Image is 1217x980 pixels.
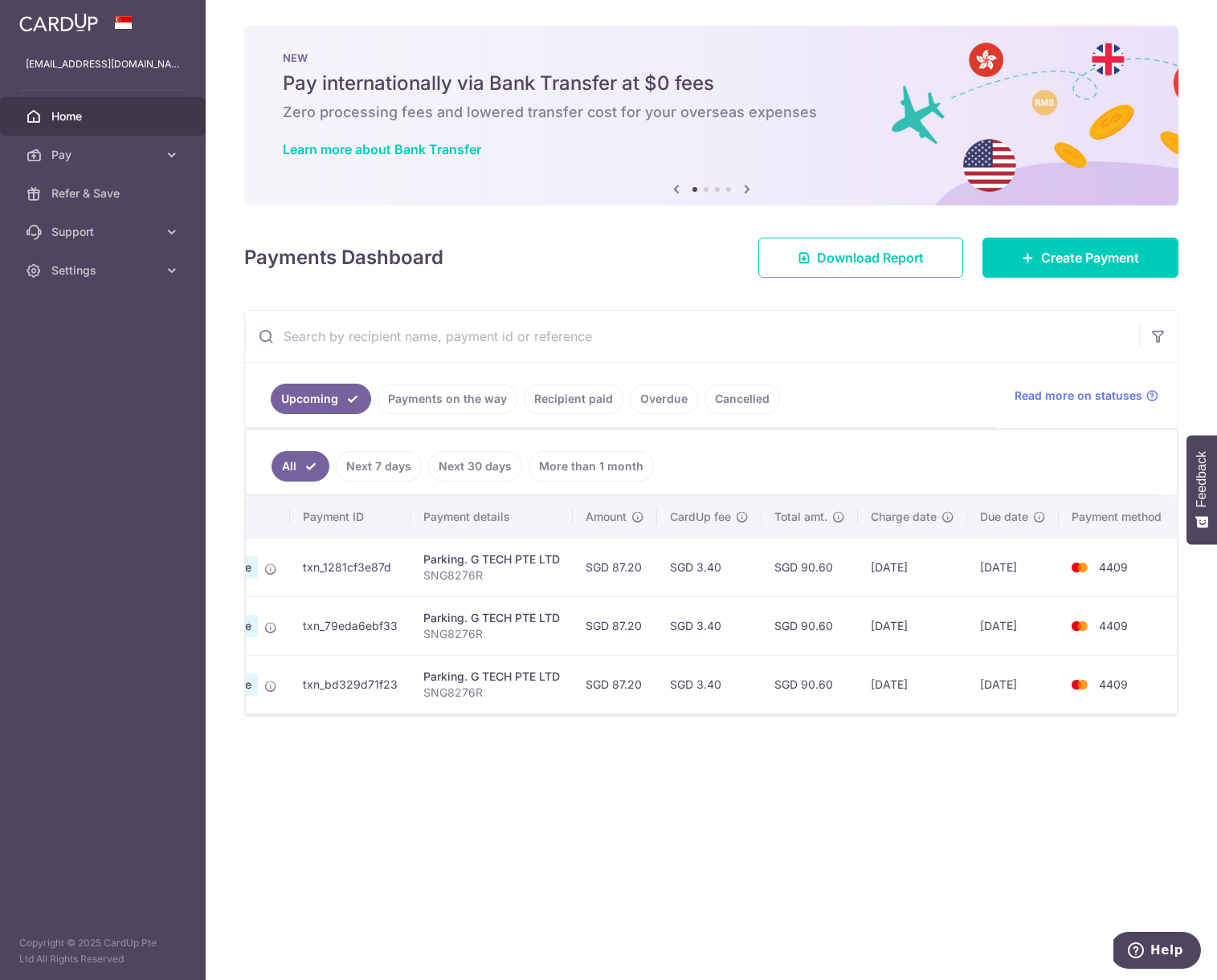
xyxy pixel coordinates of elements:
[1099,677,1128,691] span: 4409
[586,509,627,525] span: Amount
[378,384,517,414] a: Payments on the way
[1064,675,1096,694] img: Bank Card
[967,538,1059,596] td: [DATE]
[630,384,698,414] a: Overdue
[524,384,623,414] a: Recipient paid
[423,551,560,567] div: Parking. G TECH PTE LTD
[858,655,967,714] td: [DATE]
[51,108,157,124] span: Home
[272,451,329,482] a: All
[283,103,1140,122] h6: Zero processing fees and lowered transfer cost for your overseas expenses
[573,538,657,596] td: SGD 87.20
[1186,435,1217,544] button: Feedback - Show survey
[657,538,762,596] td: SGD 3.40
[529,451,654,482] a: More than 1 month
[290,655,410,714] td: txn_bd329d71f23
[670,509,731,525] span: CardUp fee
[428,451,522,482] a: Next 30 days
[51,185,157,201] span: Refer & Save
[290,496,410,538] th: Payment ID
[758,238,963,278] a: Download Report
[245,311,1139,362] input: Search by recipient name, payment id or reference
[283,51,1140,64] p: NEW
[573,655,657,714] td: SGD 87.20
[980,509,1028,525] span: Due date
[51,224,157,240] span: Support
[423,610,560,626] div: Parking. G TECH PTE LTD
[244,26,1178,205] img: Bank transfer banner
[26,56,180,72] p: [EMAIL_ADDRESS][DOMAIN_NAME]
[982,238,1178,278] a: Create Payment
[704,384,780,414] a: Cancelled
[290,596,410,655] td: txn_79eda6ebf33
[774,509,827,525] span: Total amt.
[19,13,98,32] img: CardUp
[1113,932,1201,972] iframe: Opens a widget where you can find more information
[423,567,560,584] p: SNG8276R
[657,655,762,714] td: SGD 3.40
[271,384,371,414] a: Upcoming
[1015,388,1158,404] a: Read more on statuses
[423,626,560,642] p: SNG8276R
[858,538,967,596] td: [DATE]
[290,538,410,596] td: txn_1281cf3e87d
[762,596,858,655] td: SGD 90.60
[1064,558,1096,577] img: Bank Card
[283,141,481,157] a: Learn more about Bank Transfer
[423,685,560,701] p: SNG8276R
[1059,496,1181,538] th: Payment method
[657,596,762,655] td: SGD 3.40
[1064,616,1096,636] img: Bank Card
[51,147,157,163] span: Pay
[1015,388,1142,404] span: Read more on statuses
[410,496,573,538] th: Payment details
[336,451,422,482] a: Next 7 days
[1099,619,1128,632] span: 4409
[51,262,157,279] span: Settings
[858,596,967,655] td: [DATE]
[817,248,924,267] span: Download Report
[762,655,858,714] td: SGD 90.60
[967,596,1059,655] td: [DATE]
[283,71,1140,96] h5: Pay internationally via Bank Transfer at $0 fees
[244,243,443,272] h4: Payments Dashboard
[967,655,1059,714] td: [DATE]
[423,669,560,685] div: Parking. G TECH PTE LTD
[1195,451,1209,507] span: Feedback
[1041,248,1139,267] span: Create Payment
[573,596,657,655] td: SGD 87.20
[871,509,937,525] span: Charge date
[762,538,858,596] td: SGD 90.60
[1099,560,1128,574] span: 4409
